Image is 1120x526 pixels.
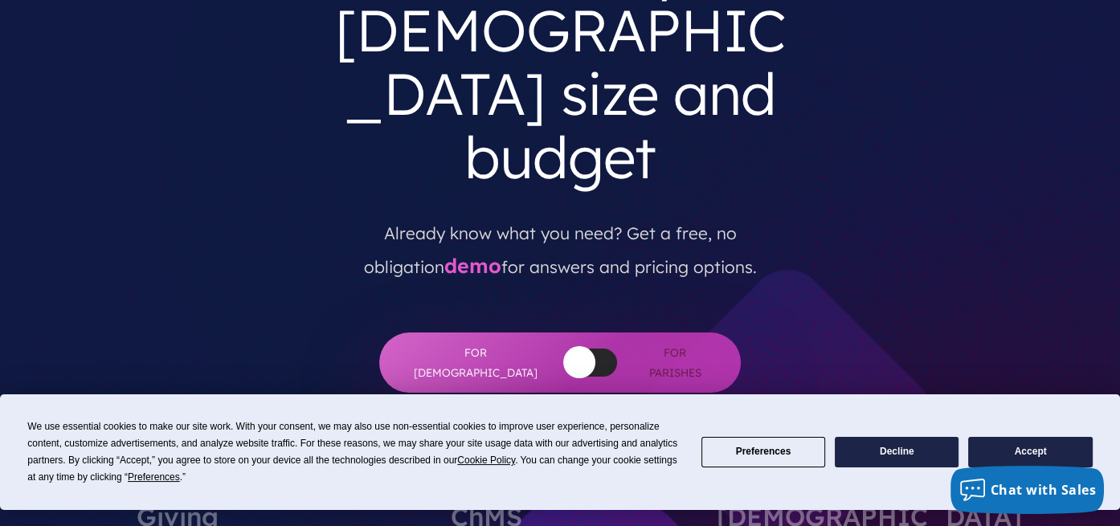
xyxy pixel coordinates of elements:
[968,437,1092,468] button: Accept
[950,466,1105,514] button: Chat with Sales
[701,437,825,468] button: Preferences
[329,202,791,284] p: Already know what you need? Get a free, no obligation for answers and pricing options.
[641,343,709,382] span: For Parishes
[991,481,1097,499] span: Chat with Sales
[27,418,681,486] div: We use essential cookies to make our site work. With your consent, we may also use non-essential ...
[457,455,515,466] span: Cookie Policy
[411,343,540,382] span: For [DEMOGRAPHIC_DATA]
[835,437,959,468] button: Decline
[444,253,501,278] a: demo
[128,471,180,483] span: Preferences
